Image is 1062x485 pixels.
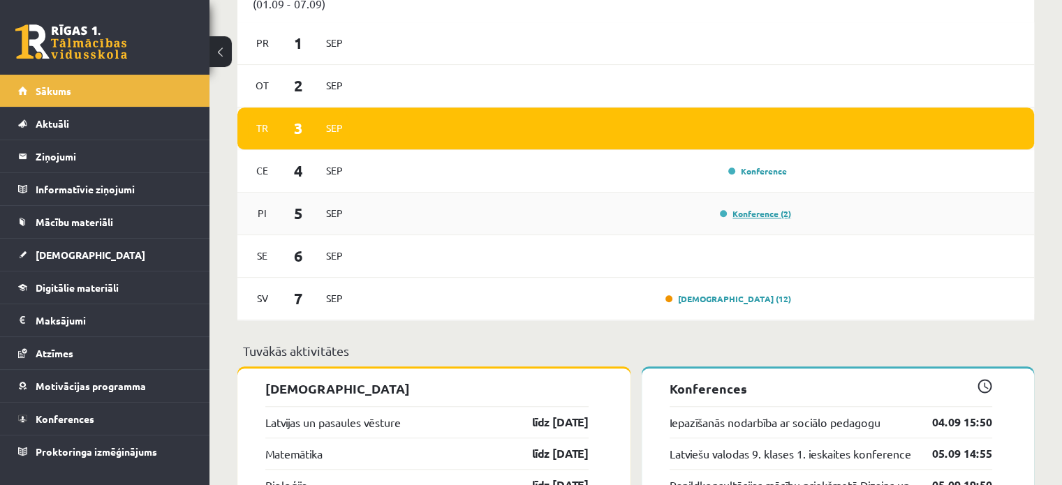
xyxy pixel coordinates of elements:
span: Konferences [36,412,94,425]
a: Sākums [18,75,192,107]
a: 04.09 15:50 [911,414,992,431]
a: Latvijas un pasaules vēsture [265,414,401,431]
span: Ot [248,75,277,96]
span: Mācību materiāli [36,216,113,228]
a: Proktoringa izmēģinājums [18,435,192,468]
legend: Ziņojumi [36,140,192,172]
span: Ce [248,160,277,181]
p: [DEMOGRAPHIC_DATA] [265,379,589,398]
a: [DEMOGRAPHIC_DATA] (12) [665,293,791,304]
span: Sep [320,202,349,224]
legend: Maksājumi [36,304,192,336]
a: Matemātika [265,445,323,462]
span: Sep [320,160,349,181]
a: [DEMOGRAPHIC_DATA] [18,239,192,271]
span: 5 [277,202,320,225]
span: 3 [277,117,320,140]
span: Atzīmes [36,347,73,359]
span: Sep [320,75,349,96]
a: Iepazīšanās nodarbība ar sociālo pedagogu [670,414,880,431]
a: Motivācijas programma [18,370,192,402]
span: Proktoringa izmēģinājums [36,445,157,458]
a: Maksājumi [18,304,192,336]
a: Mācību materiāli [18,206,192,238]
span: Sep [320,32,349,54]
span: 7 [277,287,320,310]
span: Sep [320,288,349,309]
a: Informatīvie ziņojumi [18,173,192,205]
a: Digitālie materiāli [18,271,192,304]
a: līdz [DATE] [508,445,589,462]
span: 2 [277,74,320,97]
span: 1 [277,31,320,54]
span: Tr [248,117,277,139]
span: Digitālie materiāli [36,281,119,294]
a: Latviešu valodas 9. klases 1. ieskaites konference [670,445,911,462]
p: Tuvākās aktivitātes [243,341,1028,360]
a: Konferences [18,403,192,435]
span: Sv [248,288,277,309]
a: 05.09 14:55 [911,445,992,462]
span: Sākums [36,84,71,97]
span: 4 [277,159,320,182]
a: Konference [728,165,787,177]
a: Aktuāli [18,107,192,140]
span: [DEMOGRAPHIC_DATA] [36,248,145,261]
span: 6 [277,244,320,267]
span: Se [248,245,277,267]
span: Pi [248,202,277,224]
a: Ziņojumi [18,140,192,172]
a: līdz [DATE] [508,414,589,431]
a: Rīgas 1. Tālmācības vidusskola [15,24,127,59]
a: Konference (2) [720,208,791,219]
span: Motivācijas programma [36,380,146,392]
a: Atzīmes [18,337,192,369]
span: Sep [320,117,349,139]
p: Konferences [670,379,993,398]
legend: Informatīvie ziņojumi [36,173,192,205]
span: Aktuāli [36,117,69,130]
span: Pr [248,32,277,54]
span: Sep [320,245,349,267]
